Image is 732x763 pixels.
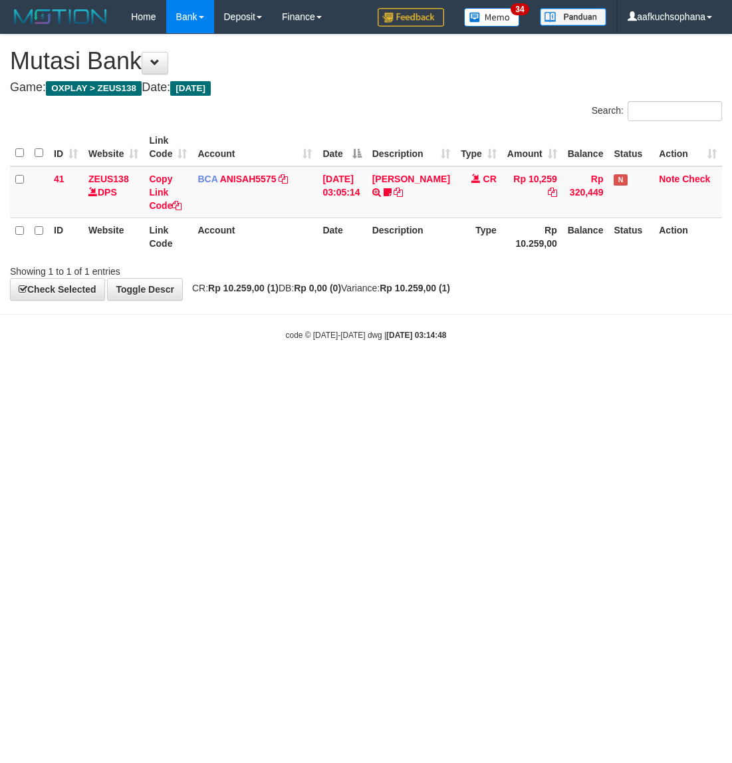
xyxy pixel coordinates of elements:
th: Type: activate to sort column ascending [455,128,502,166]
th: Amount: activate to sort column ascending [502,128,562,166]
th: Date: activate to sort column descending [317,128,366,166]
span: Has Note [614,174,627,186]
th: Link Code: activate to sort column ascending [144,128,192,166]
img: Feedback.jpg [378,8,444,27]
th: ID: activate to sort column ascending [49,128,83,166]
img: MOTION_logo.png [10,7,111,27]
th: Balance [562,128,609,166]
th: Rp 10.259,00 [502,218,562,255]
strong: Rp 10.259,00 (1) [380,283,450,293]
strong: Rp 10.259,00 (1) [208,283,279,293]
th: Account: activate to sort column ascending [192,128,317,166]
a: Check Selected [10,278,105,301]
a: [PERSON_NAME] [372,174,450,184]
a: ANISAH5575 [220,174,277,184]
td: DPS [83,166,144,218]
label: Search: [592,101,722,121]
td: Rp 10,259 [502,166,562,218]
a: Toggle Descr [107,278,183,301]
input: Search: [628,101,722,121]
h1: Mutasi Bank [10,48,722,75]
th: Website [83,218,144,255]
a: Copy DONI ARDIYAN to clipboard [394,187,403,198]
th: ID [49,218,83,255]
strong: Rp 0,00 (0) [294,283,341,293]
img: Button%20Memo.svg [464,8,520,27]
strong: [DATE] 03:14:48 [386,331,446,340]
h4: Game: Date: [10,81,722,94]
th: Description: activate to sort column ascending [367,128,455,166]
span: 34 [511,3,529,15]
th: Date [317,218,366,255]
td: [DATE] 03:05:14 [317,166,366,218]
a: Note [659,174,679,184]
small: code © [DATE]-[DATE] dwg | [286,331,447,340]
th: Description [367,218,455,255]
th: Account [192,218,317,255]
th: Status [608,128,654,166]
span: BCA [197,174,217,184]
td: Rp 320,449 [562,166,609,218]
th: Website: activate to sort column ascending [83,128,144,166]
div: Showing 1 to 1 of 1 entries [10,259,295,278]
span: OXPLAY > ZEUS138 [46,81,142,96]
img: panduan.png [540,8,606,26]
th: Status [608,218,654,255]
span: [DATE] [170,81,211,96]
th: Action [654,218,722,255]
span: CR: DB: Variance: [185,283,450,293]
a: Copy ANISAH5575 to clipboard [279,174,288,184]
span: CR [483,174,497,184]
th: Link Code [144,218,192,255]
a: ZEUS138 [88,174,129,184]
th: Type [455,218,502,255]
span: 41 [54,174,64,184]
a: Copy Rp 10,259 to clipboard [548,187,557,198]
th: Action: activate to sort column ascending [654,128,722,166]
a: Check [682,174,710,184]
a: Copy Link Code [149,174,182,211]
th: Balance [562,218,609,255]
